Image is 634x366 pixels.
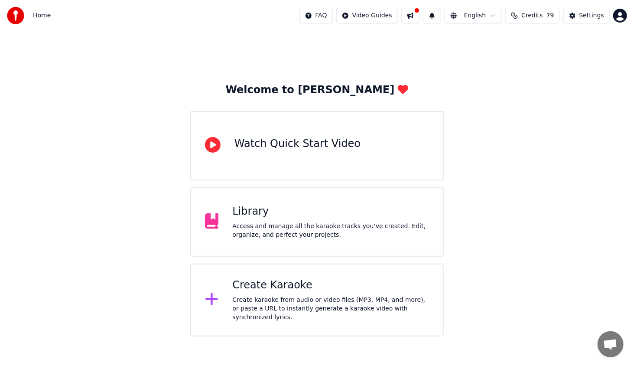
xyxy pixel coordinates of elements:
div: פתח צ'אט [598,331,624,357]
div: Settings [579,11,604,20]
div: Library [232,205,429,219]
div: Welcome to [PERSON_NAME] [226,83,409,97]
button: Settings [563,8,610,23]
div: Access and manage all the karaoke tracks you’ve created. Edit, organize, and perfect your projects. [232,222,429,239]
img: youka [7,7,24,24]
button: Credits79 [505,8,559,23]
button: Video Guides [336,8,398,23]
span: Home [33,11,51,20]
nav: breadcrumb [33,11,51,20]
span: 79 [546,11,554,20]
div: Watch Quick Start Video [234,137,361,151]
button: FAQ [299,8,333,23]
span: Credits [521,11,543,20]
div: Create Karaoke [232,278,429,292]
div: Create karaoke from audio or video files (MP3, MP4, and more), or paste a URL to instantly genera... [232,296,429,322]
